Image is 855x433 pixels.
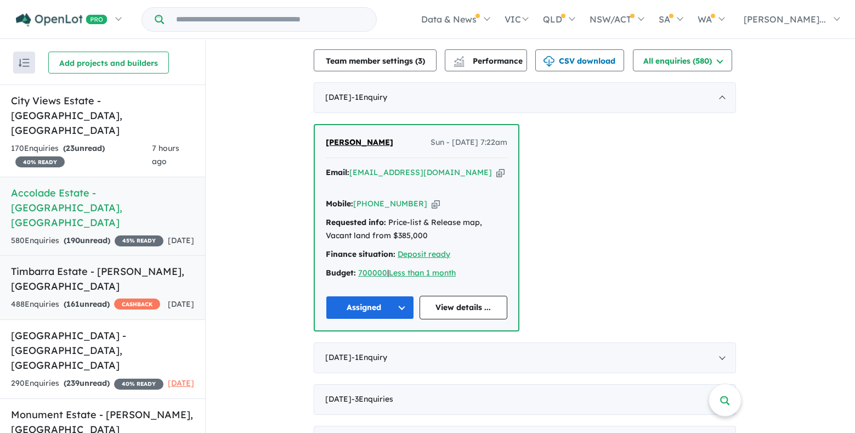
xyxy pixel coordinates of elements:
span: - 1 Enquir y [352,352,387,362]
span: 161 [66,299,80,309]
span: [DATE] [168,299,194,309]
a: View details ... [420,296,508,319]
span: CASHBACK [114,299,160,310]
div: [DATE] [314,342,736,373]
strong: ( unread) [64,235,110,245]
h5: City Views Estate - [GEOGRAPHIC_DATA] , [GEOGRAPHIC_DATA] [11,93,194,138]
span: [DATE] [168,378,194,388]
strong: ( unread) [64,378,110,388]
span: 45 % READY [115,235,163,246]
strong: ( unread) [63,143,105,153]
img: download icon [543,56,554,67]
button: Assigned [326,296,414,319]
strong: Budget: [326,268,356,278]
button: Add projects and builders [48,52,169,74]
a: Deposit ready [398,249,450,259]
img: bar-chart.svg [454,60,465,67]
span: 3 [418,56,422,66]
button: All enquiries (580) [633,49,732,71]
button: Copy [432,198,440,210]
span: [PERSON_NAME] [326,137,393,147]
span: 40 % READY [114,379,163,390]
div: 290 Enquir ies [11,377,163,390]
span: Performance [455,56,523,66]
input: Try estate name, suburb, builder or developer [166,8,374,31]
span: 23 [66,143,75,153]
strong: Email: [326,167,349,177]
button: CSV download [535,49,624,71]
a: [PHONE_NUMBER] [353,199,427,209]
img: Openlot PRO Logo White [16,13,107,27]
div: Price-list & Release map, Vacant land from $385,000 [326,216,507,243]
span: [PERSON_NAME]... [744,14,826,25]
div: | [326,267,507,280]
span: - 1 Enquir y [352,92,387,102]
img: line-chart.svg [454,56,464,62]
strong: Finance situation: [326,249,395,259]
a: 700000 [358,268,387,278]
button: Copy [496,167,505,178]
h5: Timbarra Estate - [PERSON_NAME] , [GEOGRAPHIC_DATA] [11,264,194,294]
strong: ( unread) [64,299,110,309]
div: 170 Enquir ies [11,142,152,168]
span: 40 % READY [15,156,65,167]
a: [PERSON_NAME] [326,136,393,149]
span: 7 hours ago [152,143,179,166]
a: Less than 1 month [389,268,456,278]
div: 488 Enquir ies [11,298,160,311]
strong: Requested info: [326,217,386,227]
div: [DATE] [314,384,736,415]
img: sort.svg [19,59,30,67]
span: - 3 Enquir ies [352,394,393,404]
span: [DATE] [168,235,194,245]
a: [EMAIL_ADDRESS][DOMAIN_NAME] [349,167,492,177]
div: [DATE] [314,82,736,113]
strong: Mobile: [326,199,353,209]
div: 580 Enquir ies [11,234,163,248]
h5: [GEOGRAPHIC_DATA] - [GEOGRAPHIC_DATA] , [GEOGRAPHIC_DATA] [11,328,194,373]
h5: Accolade Estate - [GEOGRAPHIC_DATA] , [GEOGRAPHIC_DATA] [11,185,194,230]
button: Team member settings (3) [314,49,437,71]
button: Performance [445,49,527,71]
span: 239 [66,378,80,388]
span: 190 [66,235,80,245]
span: Sun - [DATE] 7:22am [431,136,507,149]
